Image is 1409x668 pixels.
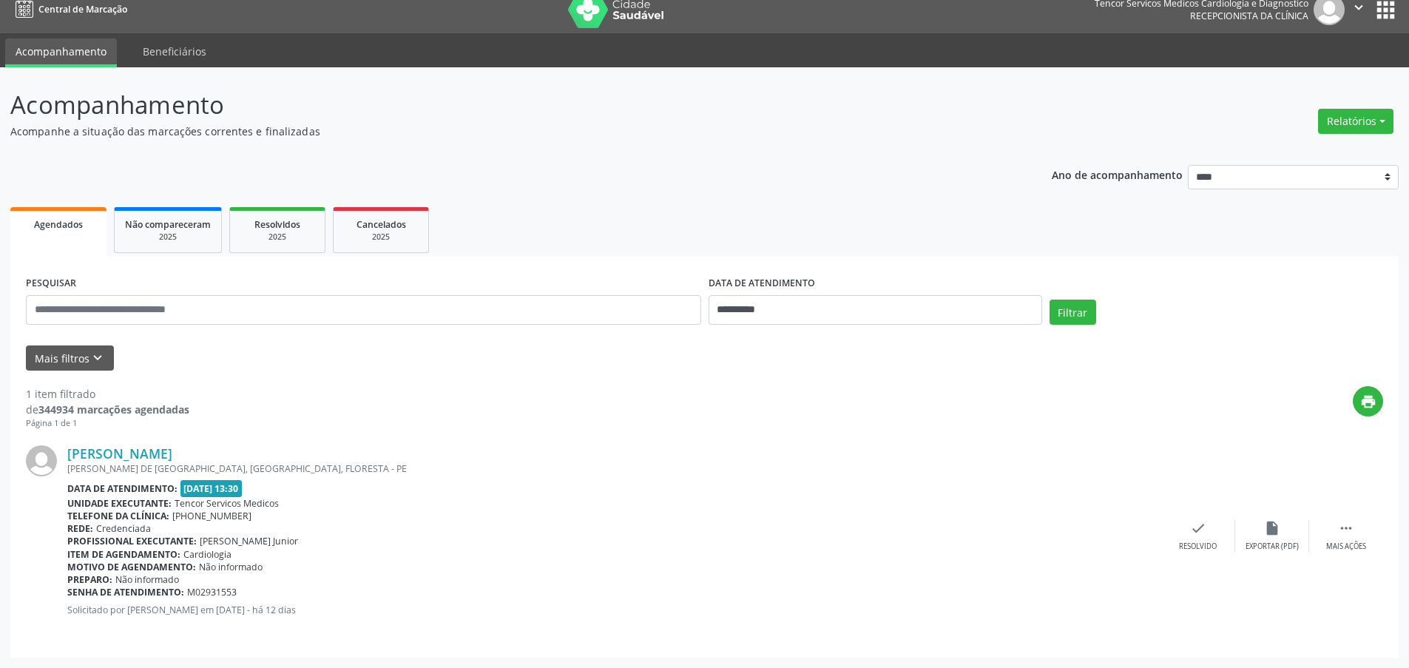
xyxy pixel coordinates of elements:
[199,561,263,573] span: Não informado
[709,272,815,295] label: DATA DE ATENDIMENTO
[67,548,180,561] b: Item de agendamento:
[125,218,211,231] span: Não compareceram
[1052,165,1183,183] p: Ano de acompanhamento
[344,232,418,243] div: 2025
[1179,542,1217,552] div: Resolvido
[67,522,93,535] b: Rede:
[34,218,83,231] span: Agendados
[5,38,117,67] a: Acompanhamento
[67,573,112,586] b: Preparo:
[172,510,251,522] span: [PHONE_NUMBER]
[1353,386,1383,416] button: print
[89,350,106,366] i: keyboard_arrow_down
[1264,520,1280,536] i: insert_drive_file
[96,522,151,535] span: Credenciada
[1246,542,1299,552] div: Exportar (PDF)
[67,497,172,510] b: Unidade executante:
[67,482,178,495] b: Data de atendimento:
[1190,10,1308,22] span: Recepcionista da clínica
[1318,109,1393,134] button: Relatórios
[67,586,184,598] b: Senha de atendimento:
[26,272,76,295] label: PESQUISAR
[115,573,179,586] span: Não informado
[240,232,314,243] div: 2025
[26,417,189,430] div: Página 1 de 1
[1360,394,1376,410] i: print
[1338,520,1354,536] i: 
[67,510,169,522] b: Telefone da clínica:
[38,3,127,16] span: Central de Marcação
[26,402,189,417] div: de
[26,345,114,371] button: Mais filtroskeyboard_arrow_down
[1050,300,1096,325] button: Filtrar
[10,124,982,139] p: Acompanhe a situação das marcações correntes e finalizadas
[26,445,57,476] img: img
[38,402,189,416] strong: 344934 marcações agendadas
[175,497,279,510] span: Tencor Servicos Medicos
[67,604,1161,616] p: Solicitado por [PERSON_NAME] em [DATE] - há 12 dias
[67,561,196,573] b: Motivo de agendamento:
[357,218,406,231] span: Cancelados
[67,535,197,547] b: Profissional executante:
[180,480,243,497] span: [DATE] 13:30
[67,462,1161,475] div: [PERSON_NAME] DE [GEOGRAPHIC_DATA], [GEOGRAPHIC_DATA], FLORESTA - PE
[1190,520,1206,536] i: check
[187,586,237,598] span: M02931553
[10,87,982,124] p: Acompanhamento
[183,548,232,561] span: Cardiologia
[254,218,300,231] span: Resolvidos
[1326,542,1366,552] div: Mais ações
[67,445,172,462] a: [PERSON_NAME]
[26,386,189,402] div: 1 item filtrado
[200,535,298,547] span: [PERSON_NAME] Junior
[132,38,217,64] a: Beneficiários
[125,232,211,243] div: 2025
